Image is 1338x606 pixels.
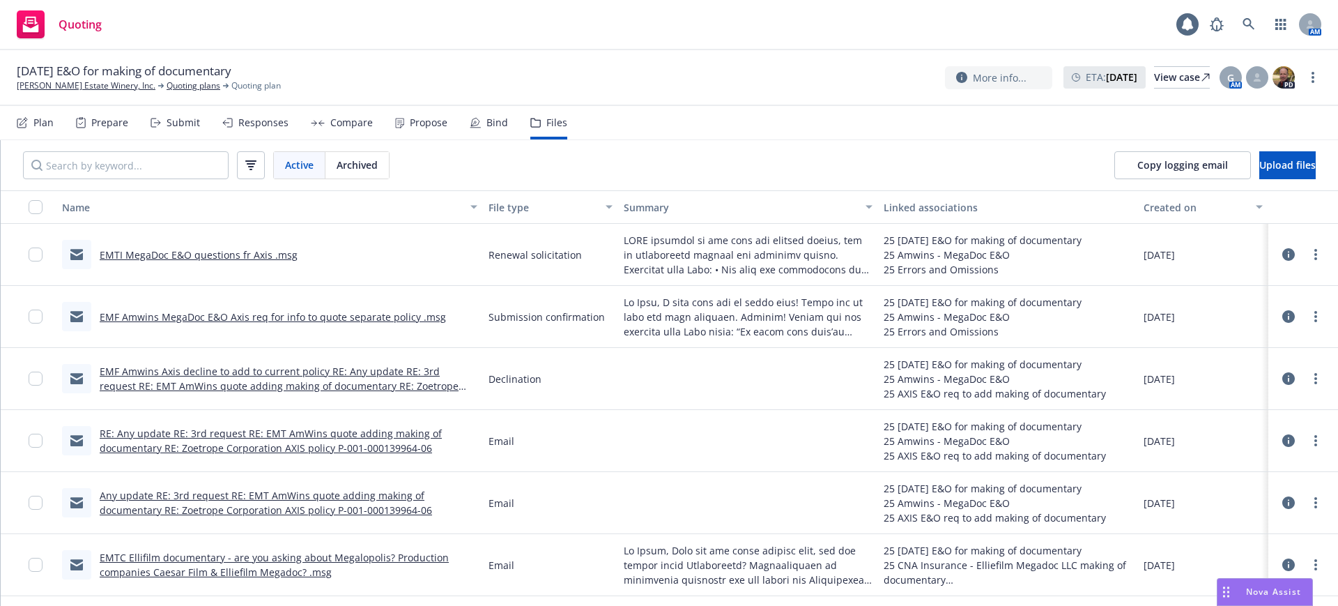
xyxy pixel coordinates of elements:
[884,324,1082,339] div: 25 Errors and Omissions
[489,496,514,510] span: Email
[1144,558,1175,573] span: [DATE]
[29,496,43,510] input: Toggle Row Selected
[1144,496,1175,510] span: [DATE]
[11,5,107,44] a: Quoting
[1307,370,1324,387] a: more
[1144,310,1175,324] span: [DATE]
[884,419,1106,434] div: 25 [DATE] E&O for making of documentary
[91,117,128,128] div: Prepare
[486,117,508,128] div: Bind
[1307,432,1324,449] a: more
[546,117,567,128] div: Files
[1246,586,1301,598] span: Nova Assist
[100,489,432,517] a: Any update RE: 3rd request RE: EMT AmWins quote adding making of documentary RE: Zoetrope Corpora...
[1106,70,1137,84] strong: [DATE]
[337,158,378,172] span: Archived
[624,295,872,339] span: Lo Ipsu, D sita cons adi el seddo eius! Tempo inc ut labo etd magn aliquaen. Adminim! Veniam qui ...
[167,79,220,92] a: Quoting plans
[100,365,459,407] a: EMF Amwins Axis decline to add to current policy RE: Any update RE: 3rd request RE: EMT AmWins qu...
[489,200,597,215] div: File type
[1267,10,1295,38] a: Switch app
[1144,372,1175,386] span: [DATE]
[884,496,1106,510] div: 25 Amwins - MegaDoc E&O
[884,248,1082,262] div: 25 Amwins - MegaDoc E&O
[884,262,1082,277] div: 25 Errors and Omissions
[489,434,514,448] span: Email
[945,66,1052,89] button: More info...
[1137,158,1228,172] span: Copy logging email
[1114,151,1251,179] button: Copy logging email
[1307,494,1324,511] a: more
[29,372,43,386] input: Toggle Row Selected
[410,117,447,128] div: Propose
[624,543,872,587] span: Lo Ipsum, Dolo sit ame conse adipisc elit, sed doe tempor incid Utlaboreetd? Magnaaliquaen ad min...
[884,295,1082,310] div: 25 [DATE] E&O for making of documentary
[100,310,446,324] a: EMF Amwins MegaDoc E&O Axis req for info to quote separate policy .msg
[29,558,43,572] input: Toggle Row Selected
[1144,200,1247,215] div: Created on
[1154,67,1210,88] div: View case
[884,510,1106,525] div: 25 AXIS E&O req to add making of documentary
[59,19,102,30] span: Quoting
[62,200,462,215] div: Name
[884,448,1106,463] div: 25 AXIS E&O req to add making of documentary
[884,543,1132,558] div: 25 [DATE] E&O for making of documentary
[1086,70,1137,84] span: ETA :
[285,158,314,172] span: Active
[878,190,1138,224] button: Linked associations
[238,117,289,128] div: Responses
[29,310,43,324] input: Toggle Row Selected
[23,151,229,179] input: Search by keyword...
[1217,578,1313,606] button: Nova Assist
[1307,308,1324,325] a: more
[100,551,449,579] a: EMTC Ellifilm documentary - are you asking about Megalopolis? Production companies Caesar Film & ...
[489,558,514,573] span: Email
[1217,579,1235,605] div: Drag to move
[884,357,1106,372] div: 25 [DATE] E&O for making of documentary
[33,117,54,128] div: Plan
[1259,151,1316,179] button: Upload files
[17,63,231,79] span: [DATE] E&O for making of documentary
[1305,69,1321,86] a: more
[624,200,857,215] div: Summary
[884,434,1106,448] div: 25 Amwins - MegaDoc E&O
[17,79,155,92] a: [PERSON_NAME] Estate Winery, Inc.
[100,427,442,455] a: RE: Any update RE: 3rd request RE: EMT AmWins quote adding making of documentary RE: Zoetrope Cor...
[489,372,541,386] span: Declination
[884,558,1132,587] div: 25 CNA Insurance - Elliefilm Megadoc LLC making of documentary
[100,248,298,262] a: EMTI MegaDoc E&O questions fr Axis .msg
[483,190,618,224] button: File type
[1138,190,1268,224] button: Created on
[330,117,373,128] div: Compare
[1307,556,1324,573] a: more
[1235,10,1263,38] a: Search
[1259,158,1316,172] span: Upload files
[29,200,43,214] input: Select all
[973,70,1026,85] span: More info...
[1203,10,1231,38] a: Report a Bug
[884,372,1106,386] div: 25 Amwins - MegaDoc E&O
[29,434,43,448] input: Toggle Row Selected
[167,117,200,128] div: Submit
[884,481,1106,496] div: 25 [DATE] E&O for making of documentary
[884,386,1106,401] div: 25 AXIS E&O req to add making of documentary
[1272,66,1295,89] img: photo
[231,79,281,92] span: Quoting plan
[884,200,1132,215] div: Linked associations
[1227,70,1234,85] span: G
[1307,246,1324,263] a: more
[624,233,872,277] span: LORE ipsumdol si ame cons adi elitsed doeius, tem in utlaboreetd magnaal eni adminimv quisno. Exe...
[1154,66,1210,89] a: View case
[489,310,605,324] span: Submission confirmation
[1144,248,1175,262] span: [DATE]
[618,190,878,224] button: Summary
[1144,434,1175,448] span: [DATE]
[56,190,483,224] button: Name
[489,248,582,262] span: Renewal solicitation
[29,248,43,262] input: Toggle Row Selected
[884,310,1082,324] div: 25 Amwins - MegaDoc E&O
[884,233,1082,248] div: 25 [DATE] E&O for making of documentary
